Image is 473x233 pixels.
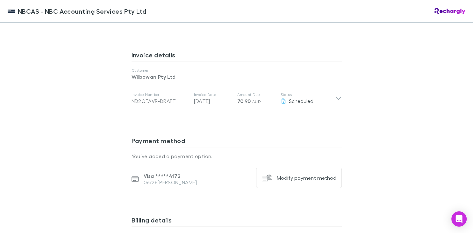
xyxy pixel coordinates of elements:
p: You’ve added a payment option. [132,152,342,160]
p: Invoice Date [194,92,232,97]
div: ND2OEAVR-DRAFT [132,97,189,105]
p: Customer [132,68,342,73]
img: Modify payment method's Logo [262,173,272,183]
p: Amount Due [237,92,276,97]
span: 70.90 [237,98,251,104]
p: [DATE] [194,97,232,105]
span: AUD [252,99,261,104]
h3: Invoice details [132,51,342,61]
p: Wilbowan Pty Ltd [132,73,342,81]
p: Status [281,92,335,97]
span: NBCAS - NBC Accounting Services Pty Ltd [18,6,146,16]
p: 06/28 [PERSON_NAME] [144,179,197,186]
span: Scheduled [289,98,313,104]
img: NBCAS - NBC Accounting Services Pty Ltd's Logo [8,7,15,15]
button: Modify payment method [256,168,342,188]
p: Invoice Number [132,92,189,97]
h3: Billing details [132,216,342,226]
h3: Payment method [132,137,342,147]
img: Rechargly Logo [434,8,465,14]
div: Invoice NumberND2OEAVR-DRAFTInvoice Date[DATE]Amount Due70.90 AUDStatusScheduled [126,86,347,111]
div: Modify payment method [277,175,336,181]
div: Open Intercom Messenger [451,211,467,227]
